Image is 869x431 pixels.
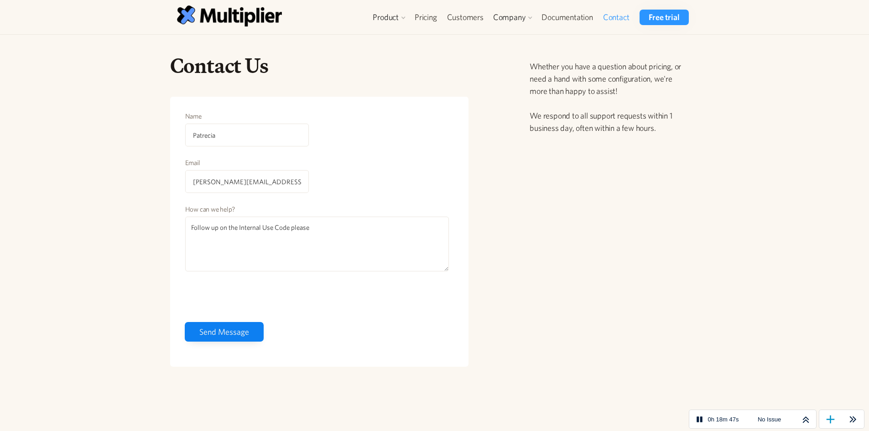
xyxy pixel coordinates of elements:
div: Company [493,12,526,23]
iframe: reCAPTCHA [185,283,323,318]
a: Customers [442,10,489,25]
input: Send Message [185,322,264,342]
form: Contact Form [185,111,454,345]
label: Email [185,158,309,167]
div: Product [373,12,399,23]
a: Contact [598,10,635,25]
a: Free trial [640,10,688,25]
h1: Contact Us [170,53,469,78]
a: Pricing [410,10,442,25]
label: Name [185,112,309,121]
a: Documentation [536,10,598,25]
div: Company [489,10,537,25]
input: example@email.com [185,170,309,193]
input: Your name [185,124,309,146]
p: Whether you have a question about pricing, or need a hand with some configuration, we're more tha... [530,60,690,134]
div: Product [368,10,410,25]
label: How can we help? [185,205,449,214]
